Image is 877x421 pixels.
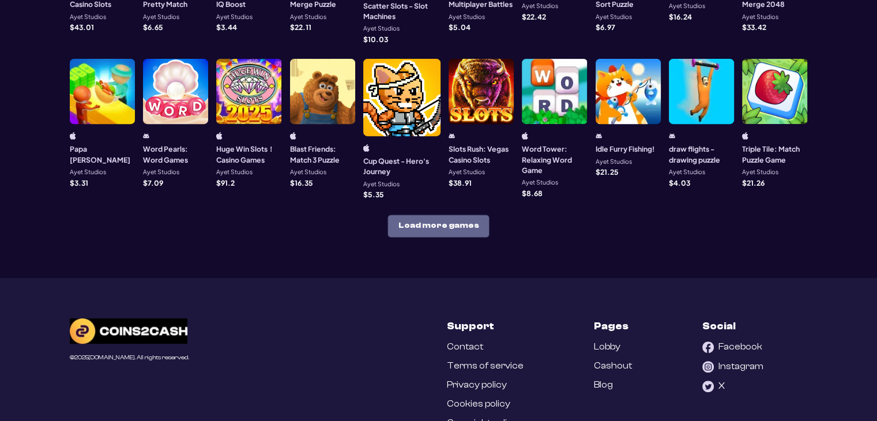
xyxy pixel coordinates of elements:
p: $ 21.25 [596,168,619,175]
p: $ 8.68 [522,190,543,197]
p: Ayet Studios [143,14,179,20]
a: Privacy policy [447,379,507,390]
h3: Huge Win Slots！Casino Games [216,144,281,165]
p: Ayet Studios [596,14,632,20]
img: Instagram [702,361,714,373]
h3: Blast Friends: Match 3 Puzzle [290,144,355,165]
p: Ayet Studios [669,3,705,9]
p: $ 91.2 [216,179,235,186]
p: $ 3.31 [70,179,88,186]
button: Load more games [387,215,490,238]
p: Ayet Studios [290,169,326,175]
p: Ayet Studios [216,169,253,175]
h3: Word Tower: Relaxing Word Game [522,144,587,175]
p: $ 7.09 [143,179,163,186]
p: $ 4.03 [669,179,690,186]
p: $ 3.44 [216,24,237,31]
p: $ 43.01 [70,24,94,31]
p: Ayet Studios [669,169,705,175]
p: $ 5.04 [449,24,471,31]
img: ios [216,132,223,140]
p: Ayet Studios [70,169,106,175]
p: Ayet Studios [522,3,558,9]
h3: Slots Rush: Vegas Casino Slots [449,144,514,165]
img: android [669,132,675,140]
a: Instagram [702,361,763,373]
p: Ayet Studios [143,169,179,175]
a: Blog [594,379,613,390]
p: Ayet Studios [742,169,778,175]
img: X [702,381,714,392]
h3: Triple Tile: Match Puzzle Game [742,144,807,165]
h3: Papa [PERSON_NAME] [70,144,135,165]
p: Ayet Studios [363,25,400,32]
p: Ayet Studios [522,179,558,186]
h3: Pages [594,318,628,333]
div: © 2025 [DOMAIN_NAME]. All rights reserved. [70,355,189,361]
a: Terms of service [447,360,524,371]
img: ios [290,132,296,140]
p: Ayet Studios [449,169,485,175]
h3: Social [702,318,736,333]
img: Facebook [702,341,714,353]
h3: draw flights - drawing puzzle [669,144,734,165]
p: $ 5.35 [363,191,384,198]
p: $ 16.35 [290,179,313,186]
img: android [596,132,602,140]
img: ios [363,144,370,152]
a: Facebook [702,341,762,353]
img: ios [742,132,748,140]
p: $ 22.11 [290,24,311,31]
p: Ayet Studios [290,14,326,20]
img: android [143,132,149,140]
p: $ 22.42 [522,13,546,20]
p: $ 6.65 [143,24,163,31]
p: $ 38.91 [449,179,472,186]
p: $ 33.42 [742,24,766,31]
a: Contact [447,341,483,352]
p: Ayet Studios [449,14,485,20]
p: $ 16.24 [669,13,692,20]
a: Cookies policy [447,399,510,409]
h3: Cup Quest - Hero's Journey [363,156,441,177]
h3: Scatter Slots - Slot Machines [363,1,441,22]
p: $ 10.03 [363,36,388,43]
img: ios [70,132,76,140]
img: C2C Logo [70,318,187,344]
p: Ayet Studios [596,159,632,165]
p: $ 21.26 [742,179,765,186]
p: Ayet Studios [216,14,253,20]
h3: Word Pearls: Word Games [143,144,208,165]
p: $ 6.97 [596,24,615,31]
img: ios [522,132,528,140]
h3: Idle Furry Fishing! [596,144,655,154]
a: X [702,381,725,392]
p: Ayet Studios [363,181,400,187]
a: Lobby [594,341,620,352]
p: Ayet Studios [70,14,106,20]
img: android [449,132,455,140]
h3: Support [447,318,494,333]
p: Ayet Studios [742,14,778,20]
a: Cashout [594,360,632,371]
